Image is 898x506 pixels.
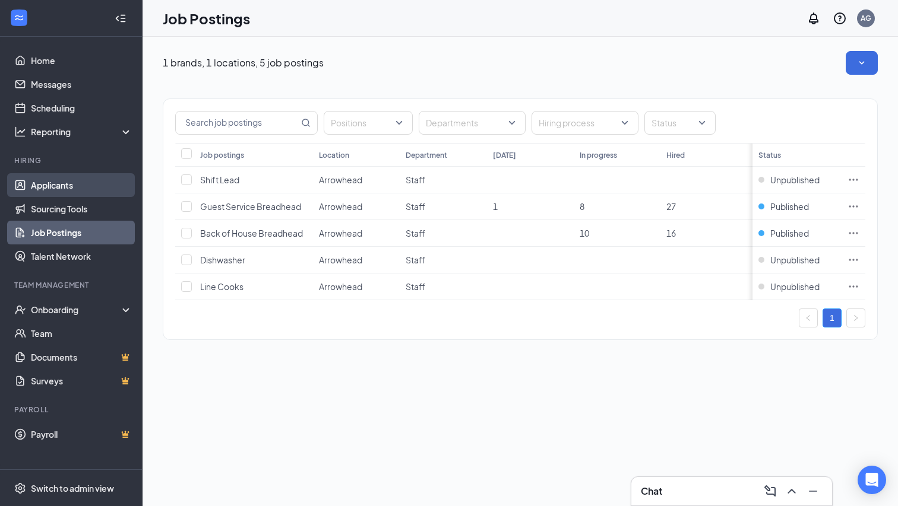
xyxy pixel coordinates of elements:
[406,201,425,212] span: Staff
[31,304,122,316] div: Onboarding
[31,72,132,96] a: Messages
[400,167,486,193] td: Staff
[770,281,820,292] span: Unpublished
[833,11,847,26] svg: QuestionInfo
[319,174,362,185] span: Arrowhead
[848,227,859,239] svg: Ellipses
[313,193,400,220] td: Arrowhead
[807,11,821,26] svg: Notifications
[31,197,132,221] a: Sourcing Tools
[115,12,127,24] svg: Collapse
[666,228,676,238] span: 16
[400,273,486,300] td: Staff
[580,228,589,238] span: 10
[846,51,878,75] button: SmallChevronDown
[14,482,26,494] svg: Settings
[770,227,809,239] span: Published
[200,174,239,185] span: Shift Lead
[799,308,818,327] button: left
[805,314,812,322] span: left
[848,281,859,292] svg: Ellipses
[487,143,574,167] th: [DATE]
[763,484,777,498] svg: ComposeMessage
[319,228,362,238] span: Arrowhead
[31,173,132,197] a: Applicants
[31,422,132,446] a: PayrollCrown
[406,254,425,265] span: Staff
[846,308,865,327] li: Next Page
[799,308,818,327] li: Previous Page
[406,281,425,292] span: Staff
[31,221,132,244] a: Job Postings
[770,174,820,186] span: Unpublished
[200,201,301,212] span: Guest Service Breadhead
[858,466,886,494] div: Open Intercom Messenger
[804,482,823,501] button: Minimize
[400,247,486,273] td: Staff
[31,244,132,268] a: Talent Network
[861,13,871,23] div: AG
[313,167,400,193] td: Arrowhead
[301,118,311,128] svg: MagnifyingGlass
[313,220,400,247] td: Arrowhead
[31,482,114,494] div: Switch to admin view
[580,201,584,212] span: 8
[200,150,244,160] div: Job postings
[574,143,660,167] th: In progress
[852,314,859,322] span: right
[848,201,859,212] svg: Ellipses
[31,96,132,120] a: Scheduling
[313,247,400,273] td: Arrowhead
[319,254,362,265] span: Arrowhead
[13,12,25,24] svg: WorkstreamLogo
[406,228,425,238] span: Staff
[14,405,130,415] div: Payroll
[31,322,132,345] a: Team
[31,49,132,72] a: Home
[14,304,26,316] svg: UserCheck
[823,308,842,327] li: 1
[14,280,130,290] div: Team Management
[493,201,498,212] span: 1
[406,150,447,160] div: Department
[823,309,841,327] a: 1
[770,201,809,212] span: Published
[848,174,859,186] svg: Ellipses
[752,143,842,167] th: Status
[400,220,486,247] td: Staff
[846,308,865,327] button: right
[319,281,362,292] span: Arrowhead
[785,484,799,498] svg: ChevronUp
[748,143,834,167] th: Total
[31,369,132,393] a: SurveysCrown
[163,8,250,28] h1: Job Postings
[319,150,349,160] div: Location
[31,345,132,369] a: DocumentsCrown
[14,126,26,138] svg: Analysis
[406,174,425,185] span: Staff
[200,281,244,292] span: Line Cooks
[848,254,859,266] svg: Ellipses
[806,484,820,498] svg: Minimize
[31,126,133,138] div: Reporting
[14,155,130,166] div: Hiring
[163,56,324,69] p: 1 brands, 1 locations, 5 job postings
[200,254,245,265] span: Dishwasher
[856,57,868,69] svg: SmallChevronDown
[641,485,662,498] h3: Chat
[400,193,486,220] td: Staff
[319,201,362,212] span: Arrowhead
[761,482,780,501] button: ComposeMessage
[200,228,303,238] span: Back of House Breadhead
[176,112,299,134] input: Search job postings
[660,143,747,167] th: Hired
[770,254,820,266] span: Unpublished
[782,482,801,501] button: ChevronUp
[313,273,400,300] td: Arrowhead
[666,201,676,212] span: 27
